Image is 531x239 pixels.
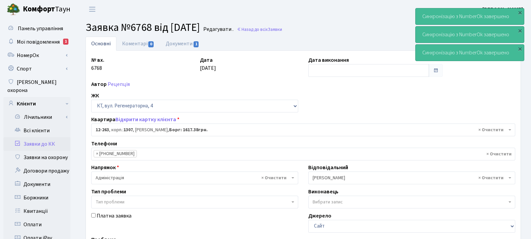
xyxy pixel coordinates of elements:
div: Cинхронізацію з NumberOk завершено [416,27,524,43]
span: Адміністрація [96,175,290,181]
span: Мої повідомлення [17,38,60,46]
span: Вибрати запис [313,199,343,205]
a: Всі клієнти [3,124,70,137]
a: Клієнти [3,97,70,110]
a: Договори продажу [3,164,70,178]
label: Напрямок [91,163,119,172]
label: ЖК [91,92,99,100]
a: Лічильники [8,110,70,124]
div: [DATE] [195,56,304,77]
label: № вх. [91,56,104,64]
a: Відкрити картку клієнта [115,116,176,123]
a: Заявки на охорону [3,151,70,164]
span: Заявки [268,26,282,33]
label: Дата виконання [308,56,349,64]
b: [PERSON_NAME] [482,6,523,13]
label: Відповідальний [308,163,348,172]
a: Назад до всіхЗаявки [237,26,282,33]
li: (050) 351-99-93 [94,150,137,157]
div: 6768 [86,56,195,77]
span: Панель управління [18,25,63,32]
a: Коментарі [116,37,160,51]
span: Видалити всі елементи [486,151,512,157]
a: [PERSON_NAME] [482,5,523,13]
b: Борг: 1617.38грн. [169,127,208,133]
a: Мої повідомлення1 [3,35,70,49]
span: <b>12-263</b>, корп.: <b>1307</b>, Кононенко Віталій Вікторович, <b>Борг: 1617.38грн.</b> [91,124,515,136]
button: Переключити навігацію [84,4,101,15]
span: 0 [148,41,154,47]
b: 12-263 [96,127,109,133]
span: × [96,150,98,157]
a: Основні [86,37,116,51]
span: Видалити всі елементи [478,175,503,181]
img: logo.png [7,3,20,16]
label: Платна заявка [97,212,131,220]
span: Таун [23,4,70,15]
div: × [517,9,523,16]
label: Тип проблеми [91,188,126,196]
a: Оплати [3,218,70,231]
a: Рецепція [108,81,130,88]
a: Спорт [3,62,70,76]
span: Видалити всі елементи [478,127,503,133]
label: Автор [91,80,107,88]
div: × [517,27,523,34]
a: Боржники [3,191,70,204]
span: 1 [194,41,199,47]
label: Дата [200,56,213,64]
b: 1307 [123,127,133,133]
a: [PERSON_NAME] охорона [3,76,70,97]
span: Заявка №6768 від [DATE] [86,20,200,35]
label: Телефони [91,140,117,148]
span: Видалити всі елементи [261,175,286,181]
a: Заявки до КК [3,137,70,151]
a: Квитанції [3,204,70,218]
a: Панель управління [3,22,70,35]
label: Квартира [91,115,179,124]
a: Документи [3,178,70,191]
div: 1 [63,39,68,45]
a: Документи [160,37,205,51]
span: Онищенко В.І. [313,175,507,181]
span: Адміністрація [91,172,298,184]
span: Тип проблеми [96,199,124,205]
label: Виконавець [308,188,338,196]
div: × [517,45,523,52]
span: <b>12-263</b>, корп.: <b>1307</b>, Кононенко Віталій Вікторович, <b>Борг: 1617.38грн.</b> [96,127,507,133]
span: Онищенко В.І. [308,172,515,184]
b: Комфорт [23,4,55,14]
small: Редагувати . [202,26,233,33]
div: Cинхронізацію з NumberOk завершено [416,45,524,61]
label: Джерело [308,212,331,220]
a: НомерОк [3,49,70,62]
div: Cинхронізацію з NumberOk завершено [416,8,524,25]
